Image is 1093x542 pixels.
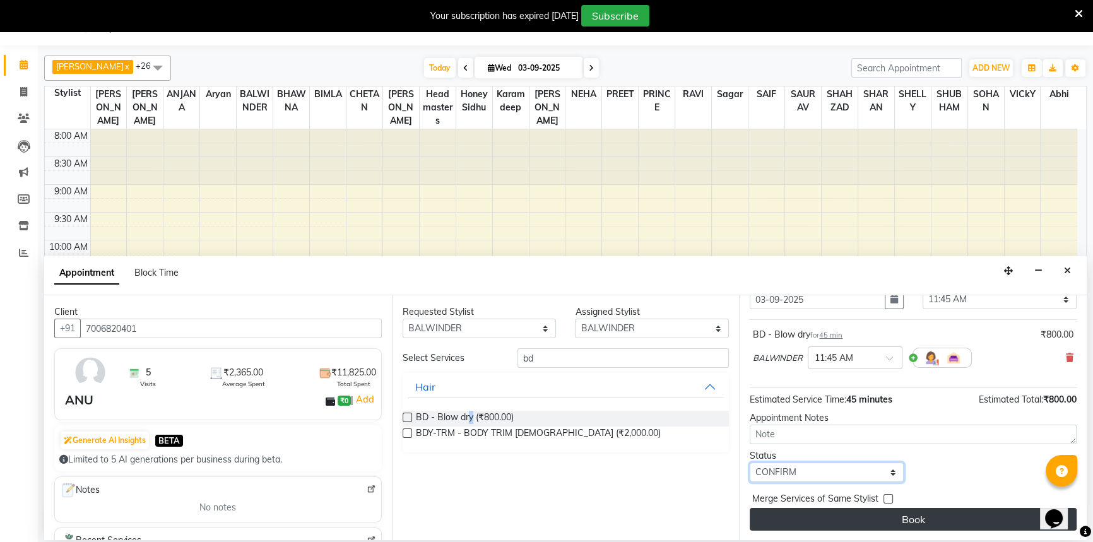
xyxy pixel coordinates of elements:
div: BD - Blow dry [753,328,842,341]
div: Hair [415,379,435,394]
span: Wed [485,63,514,73]
span: BD - Blow dry (₹800.00) [416,411,514,427]
span: Appointment [54,262,119,285]
span: Today [424,58,456,78]
span: SAIF [748,86,784,102]
div: Your subscription has expired [DATE] [430,9,579,23]
span: BALWINDER [237,86,273,115]
span: [PERSON_NAME] [529,86,565,129]
span: Average Spent [222,379,265,389]
img: Interior.png [946,350,961,365]
span: [PERSON_NAME] [56,61,124,71]
button: +91 [54,319,81,338]
span: Block Time [134,267,179,278]
span: 45 min [819,331,842,339]
div: ANU [65,391,93,409]
span: ₹0 [338,396,351,406]
button: Book [750,508,1077,531]
img: avatar [72,354,109,391]
span: ₹800.00 [1043,394,1077,405]
span: Notes [60,482,100,498]
div: Status [750,449,904,462]
div: Appointment Notes [750,411,1077,425]
div: Limited to 5 AI generations per business during beta. [59,453,377,466]
span: Abhi [1041,86,1077,102]
a: Add [353,392,375,407]
a: x [124,61,129,71]
span: No notes [199,501,236,514]
span: Honey Sidhu [456,86,492,115]
input: Search Appointment [851,58,962,78]
span: Visits [140,379,156,389]
span: SHARAN [858,86,894,115]
img: Hairdresser.png [923,350,938,365]
span: [PERSON_NAME] [127,86,163,129]
span: Total Spent [337,379,370,389]
button: Close [1058,261,1077,281]
span: BHAWNA [273,86,309,115]
button: Generate AI Insights [61,432,149,449]
span: SHELLY [895,86,931,115]
span: CHETAN [346,86,382,115]
small: for [810,331,842,339]
span: 5 [146,366,151,379]
span: [PERSON_NAME] [91,86,127,129]
span: | [351,392,375,407]
span: ₹2,365.00 [223,366,263,379]
div: Select Services [393,351,509,365]
span: SHUBHAM [931,86,967,115]
span: Aryan [200,86,236,102]
div: 10:00 AM [47,240,90,254]
div: 9:00 AM [52,185,90,198]
div: Client [54,305,382,319]
div: 8:30 AM [52,157,90,170]
span: BALWINDER [753,352,803,365]
span: BDY-TRM - BODY TRIM [DEMOGRAPHIC_DATA] (₹2,000.00) [416,427,661,442]
span: Merge Services of Same Stylist [752,492,878,508]
button: Subscribe [581,5,649,27]
span: Sagar [712,86,748,102]
span: NEHA [565,86,601,102]
span: ADD NEW [972,63,1010,73]
button: Hair [408,375,724,398]
span: karamdeep [493,86,529,115]
input: Search by service name [517,348,729,368]
span: Estimated Total: [979,394,1043,405]
span: PRINCE [639,86,675,115]
div: ₹800.00 [1041,328,1073,341]
span: Headmasters [420,86,456,129]
iframe: chat widget [1040,492,1080,529]
span: 45 minutes [846,394,892,405]
span: SAURAV [785,86,821,115]
span: ₹11,825.00 [331,366,376,379]
span: SOHAN [968,86,1004,115]
div: Requested Stylist [403,305,557,319]
span: Estimated Service Time: [750,394,846,405]
span: PREET [602,86,638,102]
span: SHAHZAD [822,86,858,115]
input: 2025-09-03 [514,59,577,78]
div: 9:30 AM [52,213,90,226]
div: 8:00 AM [52,129,90,143]
div: Stylist [45,86,90,100]
button: ADD NEW [969,59,1013,77]
span: VICkY [1005,86,1041,102]
div: Assigned Stylist [575,305,729,319]
span: [PERSON_NAME] [383,86,419,129]
input: Search by Name/Mobile/Email/Code [80,319,382,338]
span: RAVI [675,86,711,102]
span: BETA [155,435,183,447]
input: yyyy-mm-dd [750,290,885,309]
span: +26 [136,61,160,71]
span: BIMLA [310,86,346,102]
span: ANJANA [163,86,199,115]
